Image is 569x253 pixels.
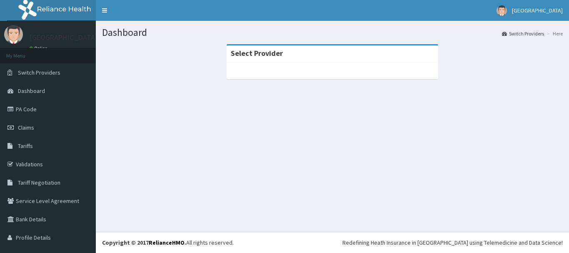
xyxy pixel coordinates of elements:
span: Claims [18,124,34,131]
a: Online [29,45,49,51]
span: Tariff Negotiation [18,179,60,186]
div: Redefining Heath Insurance in [GEOGRAPHIC_DATA] using Telemedicine and Data Science! [342,238,563,247]
span: Switch Providers [18,69,60,76]
li: Here [545,30,563,37]
span: Tariffs [18,142,33,150]
span: Dashboard [18,87,45,95]
a: RelianceHMO [149,239,185,246]
h1: Dashboard [102,27,563,38]
img: User Image [497,5,507,16]
span: [GEOGRAPHIC_DATA] [512,7,563,14]
strong: Copyright © 2017 . [102,239,186,246]
a: Switch Providers [502,30,544,37]
p: [GEOGRAPHIC_DATA] [29,34,98,41]
img: User Image [4,25,23,44]
strong: Select Provider [231,48,283,58]
footer: All rights reserved. [96,232,569,253]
